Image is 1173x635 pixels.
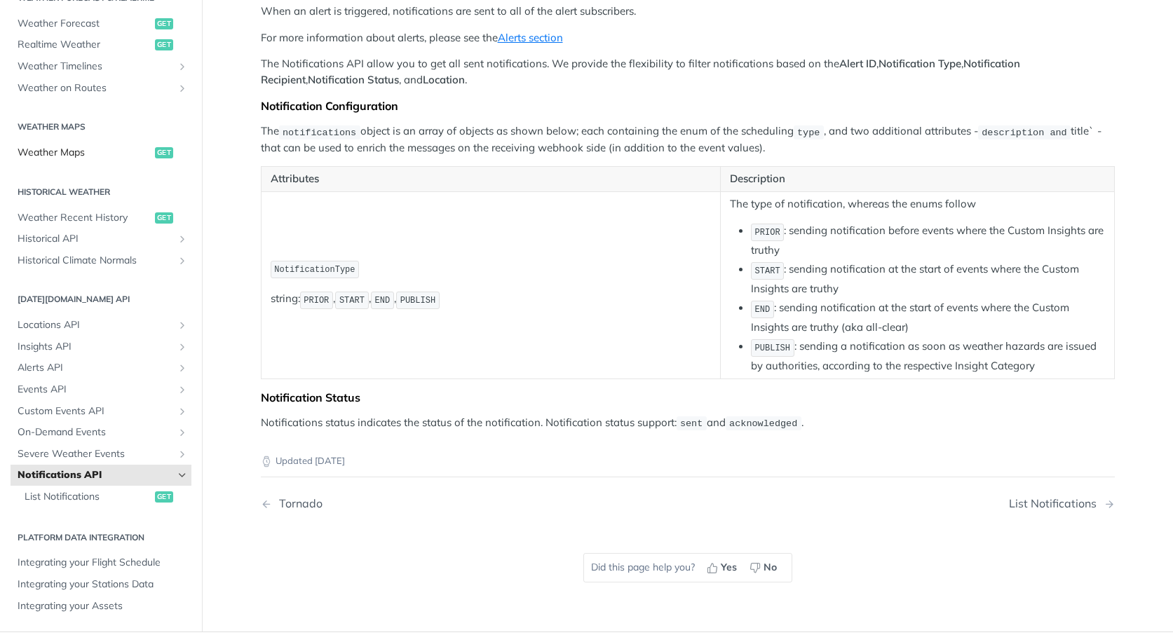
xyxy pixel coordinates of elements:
button: Show subpages for Custom Events API [177,405,188,416]
span: Integrating your Assets [18,599,188,613]
p: The type of notification, whereas the enums follow [730,196,1105,212]
a: Integrating your Assets [11,595,191,616]
span: description and [982,127,1067,137]
button: Show subpages for Weather Timelines [177,60,188,71]
a: On-Demand EventsShow subpages for On-Demand Events [11,422,191,443]
a: Weather Mapsget [11,142,191,163]
div: Notification Configuration [261,99,1115,113]
span: END [375,296,391,306]
span: PUBLISH [400,296,435,306]
span: Weather Maps [18,146,151,160]
a: Historical APIShow subpages for Historical API [11,228,191,250]
button: Hide subpages for Notifications API [177,470,188,481]
p: The Notifications API allow you to get all sent notifications. We provide the flexibility to filt... [261,56,1115,88]
span: No [764,560,777,575]
span: END [755,305,771,315]
span: get [155,212,173,223]
span: acknowledged [729,418,797,429]
button: Yes [702,557,745,578]
a: Realtime Weatherget [11,34,191,55]
button: No [745,557,785,578]
a: List Notificationsget [18,486,191,507]
div: Tornado [272,497,323,510]
button: Show subpages for Insights API [177,341,188,352]
span: Weather Timelines [18,59,173,73]
li: : sending a notification as soon as weather hazards are issued by authorities, according to the r... [751,338,1105,374]
a: Insights APIShow subpages for Insights API [11,336,191,357]
a: Weather Forecastget [11,13,191,34]
span: get [155,147,173,158]
button: Show subpages for Alerts API [177,362,188,374]
span: Alerts API [18,361,173,375]
a: Alerts section [498,31,563,44]
span: get [155,18,173,29]
button: Show subpages for Weather on Routes [177,82,188,93]
div: Notification Status [261,390,1115,404]
span: List Notifications [25,490,151,504]
a: Integrating your Stations Data [11,574,191,595]
div: List Notifications [1009,497,1104,510]
a: Next Page: List Notifications [1009,497,1115,510]
span: Realtime Weather [18,38,151,52]
span: notifications [283,127,356,137]
p: Updated [DATE] [261,454,1115,468]
strong: Notification Status [308,73,399,86]
strong: Location [423,73,465,86]
h2: Historical Weather [11,185,191,198]
span: Custom Events API [18,404,173,418]
p: Description [730,171,1105,187]
span: Yes [721,560,737,575]
strong: Notification Recipient [261,57,1020,86]
button: Show subpages for Locations API [177,320,188,331]
button: Show subpages for Historical Climate Normals [177,254,188,266]
strong: Notification Type [879,57,961,70]
p: string: , , , [271,290,711,310]
span: START [755,266,780,276]
a: Previous Page: Tornado [261,497,627,510]
p: Attributes [271,171,711,187]
a: Locations APIShow subpages for Locations API [11,315,191,336]
span: Historical API [18,232,173,246]
a: Custom Events APIShow subpages for Custom Events API [11,400,191,421]
span: START [339,296,365,306]
p: The object is an array of objects as shown below; each containing the enum of the scheduling , an... [261,123,1115,156]
a: Alerts APIShow subpages for Alerts API [11,357,191,378]
span: Weather Forecast [18,16,151,30]
button: Show subpages for Severe Weather Events [177,448,188,459]
p: When an alert is triggered, notifications are sent to all of the alert subscribers. [261,4,1115,20]
a: Historical Climate NormalsShow subpages for Historical Climate Normals [11,250,191,271]
strong: Alert ID [839,57,876,70]
span: Notifications API [18,468,173,482]
span: Integrating your Flight Schedule [18,556,188,570]
span: Locations API [18,318,173,332]
span: get [155,39,173,50]
span: Historical Climate Normals [18,253,173,267]
button: Show subpages for Historical API [177,233,188,245]
a: Severe Weather EventsShow subpages for Severe Weather Events [11,443,191,464]
span: NotificationType [274,265,355,275]
a: Notifications APIHide subpages for Notifications API [11,465,191,486]
li: : sending notification at the start of events where the Custom Insights are truthy [751,261,1105,296]
a: Events APIShow subpages for Events API [11,379,191,400]
span: Weather on Routes [18,81,173,95]
a: Integrating your Flight Schedule [11,552,191,573]
span: PRIOR [755,228,780,238]
nav: Pagination Controls [261,483,1115,524]
button: Show subpages for Events API [177,384,188,395]
a: Weather on RoutesShow subpages for Weather on Routes [11,77,191,98]
span: Events API [18,383,173,397]
p: For more information about alerts, please see the [261,30,1115,46]
span: PRIOR [304,296,329,306]
span: On-Demand Events [18,425,173,439]
h2: Platform DATA integration [11,531,191,543]
div: Did this page help you? [583,553,792,582]
span: Insights API [18,339,173,353]
li: : sending notification at the start of events where the Custom Insights are truthy (aka all-clear) [751,299,1105,335]
p: Notifications status indicates the status of the notification. Notification status support: and . [261,415,1115,431]
span: type [797,127,820,137]
a: Weather TimelinesShow subpages for Weather Timelines [11,55,191,76]
h2: Weather Maps [11,121,191,133]
span: Severe Weather Events [18,446,173,460]
span: PUBLISH [755,343,790,353]
span: sent [680,418,703,429]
